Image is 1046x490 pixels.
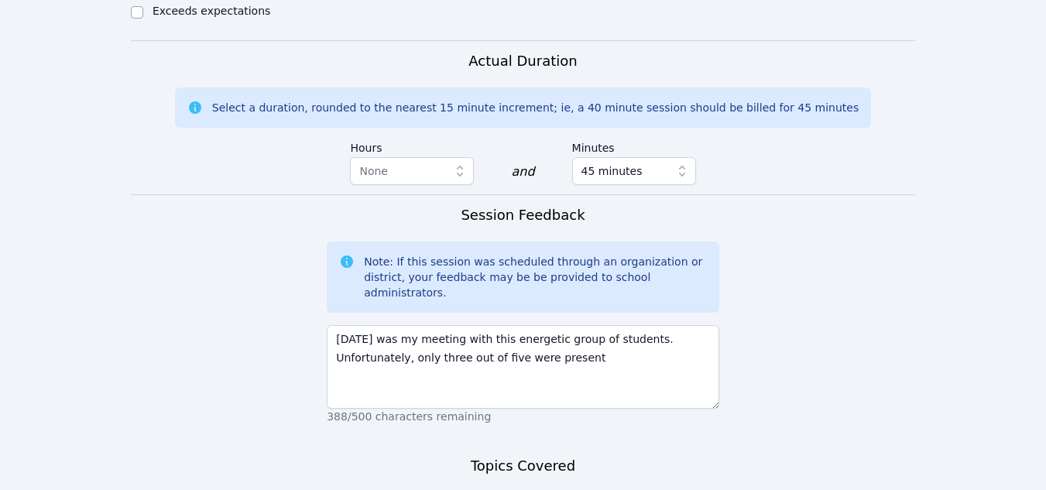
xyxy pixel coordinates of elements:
[350,157,474,185] button: None
[572,157,696,185] button: 45 minutes
[327,325,719,409] textarea: [DATE] was my meeting with this energetic group of students. Unfortunately, only three out of fiv...
[511,163,534,181] div: and
[327,409,719,424] p: 388/500 characters remaining
[350,134,474,157] label: Hours
[364,254,707,300] div: Note: If this session was scheduled through an organization or district, your feedback may be be ...
[581,162,643,180] span: 45 minutes
[359,165,388,177] span: None
[572,134,696,157] label: Minutes
[471,455,575,477] h3: Topics Covered
[212,100,859,115] div: Select a duration, rounded to the nearest 15 minute increment; ie, a 40 minute session should be ...
[153,5,270,17] label: Exceeds expectations
[468,50,577,72] h3: Actual Duration
[461,204,585,226] h3: Session Feedback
